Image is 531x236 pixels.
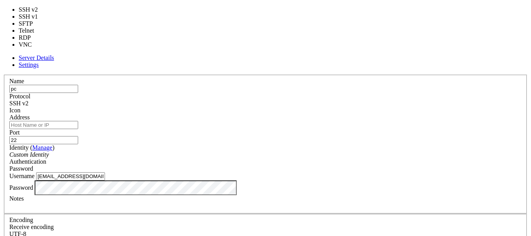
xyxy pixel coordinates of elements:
li: RDP [19,34,46,41]
label: Authentication [9,158,46,165]
div: SSH v2 [9,100,522,107]
input: Port Number [9,136,78,144]
span: ( ) [30,144,54,151]
label: Notes [9,195,24,202]
label: Identity [9,144,54,151]
label: Encoding [9,217,33,223]
li: Telnet [19,27,46,34]
li: SSH v1 [19,13,46,20]
label: Address [9,114,30,121]
li: SSH v2 [19,6,46,13]
li: VNC [19,41,46,48]
label: Name [9,78,24,84]
a: Manage [32,144,52,151]
label: Password [9,184,33,191]
i: Custom Identity [9,151,49,158]
a: Settings [19,61,39,68]
label: Set the expected encoding for data received from the host. If the encodings do not match, visual ... [9,224,54,230]
span: Password [9,165,33,172]
label: Protocol [9,93,30,100]
label: Icon [9,107,20,114]
li: SFTP [19,20,46,27]
label: Port [9,129,20,136]
input: Login Username [36,172,105,180]
input: Server Name [9,85,78,93]
div: Custom Identity [9,151,522,158]
input: Host Name or IP [9,121,78,129]
span: SSH v2 [9,100,28,107]
label: Username [9,173,35,179]
a: Server Details [19,54,54,61]
div: Password [9,165,522,172]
